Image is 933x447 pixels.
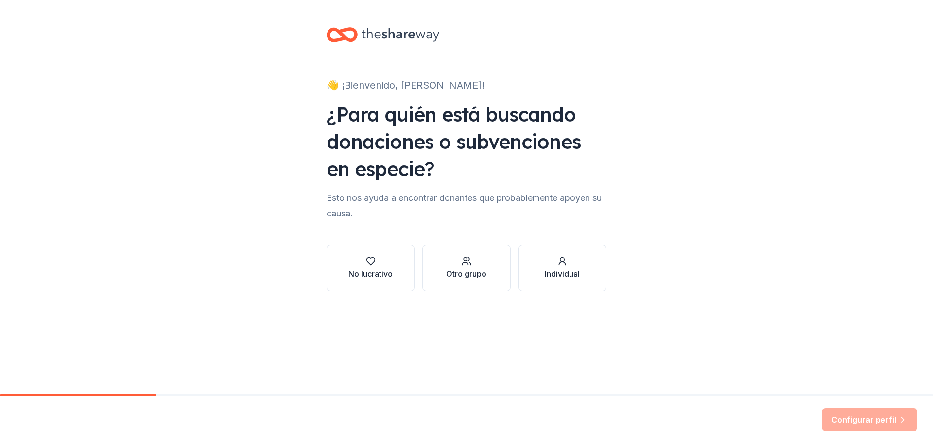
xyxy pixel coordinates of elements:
[327,193,602,218] font: Esto nos ayuda a encontrar donantes que probablemente apoyen su causa.
[327,102,581,181] font: ¿Para quién está buscando donaciones o subvenciones en especie?
[422,245,510,291] button: Otro grupo
[446,269,486,279] font: Otro grupo
[545,269,580,279] font: Individual
[327,79,345,91] font: 👋 ¡
[348,269,393,279] font: No lucrativo
[327,245,415,291] button: No lucrativo
[345,79,484,91] font: Bienvenido, [PERSON_NAME]!
[518,245,606,291] button: Individual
